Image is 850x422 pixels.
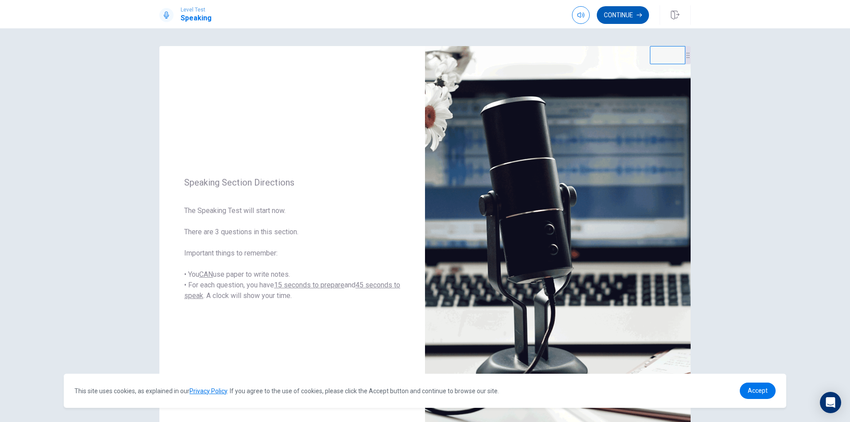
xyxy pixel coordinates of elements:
a: dismiss cookie message [740,383,776,399]
u: 15 seconds to prepare [274,281,344,289]
h1: Speaking [181,13,212,23]
span: The Speaking Test will start now. There are 3 questions in this section. Important things to reme... [184,205,400,301]
div: Open Intercom Messenger [820,392,841,413]
a: Privacy Policy [189,387,227,395]
div: cookieconsent [64,374,786,408]
span: Speaking Section Directions [184,177,400,188]
span: Accept [748,387,768,394]
span: Level Test [181,7,212,13]
u: CAN [199,270,213,279]
button: Continue [597,6,649,24]
span: This site uses cookies, as explained in our . If you agree to the use of cookies, please click th... [74,387,499,395]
